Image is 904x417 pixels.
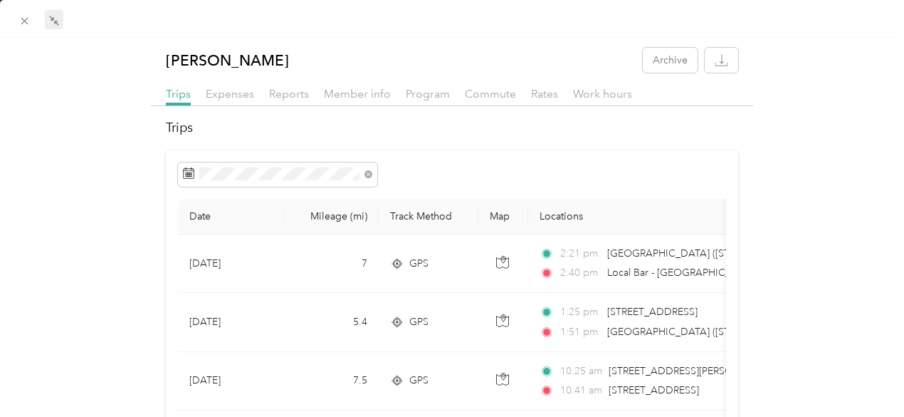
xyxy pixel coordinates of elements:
span: [STREET_ADDRESS] [607,306,698,318]
span: GPS [409,256,429,272]
span: 2:40 pm [560,265,601,281]
td: 7.5 [285,352,379,411]
span: Reports [269,87,309,101]
p: [PERSON_NAME] [166,48,289,73]
td: [DATE] [178,235,285,293]
span: 2:21 pm [560,246,601,262]
td: 5.4 [285,293,379,351]
span: Trips [166,87,191,101]
span: Local Bar - [GEOGRAPHIC_DATA] ([STREET_ADDRESS]) [607,267,858,279]
span: Member info [324,87,391,101]
span: Expenses [206,87,254,101]
span: Program [406,87,450,101]
th: Mileage (mi) [285,199,379,235]
th: Map [478,199,528,235]
iframe: Everlance-gr Chat Button Frame [824,337,904,417]
span: [GEOGRAPHIC_DATA] ([STREET_ADDRESS]) [607,247,809,259]
span: GPS [409,314,429,330]
span: 10:41 am [560,383,602,398]
span: [GEOGRAPHIC_DATA] ([STREET_ADDRESS]) [607,326,809,338]
span: Rates [531,87,558,101]
span: Work hours [573,87,632,101]
td: [DATE] [178,352,285,411]
h2: Trips [166,118,739,138]
span: 10:25 am [560,364,602,379]
td: 7 [285,235,379,293]
button: Archive [643,48,698,73]
th: Track Method [379,199,478,235]
span: Commute [465,87,516,101]
span: [STREET_ADDRESS] [609,384,699,396]
td: [DATE] [178,293,285,351]
span: 1:51 pm [560,324,601,340]
span: GPS [409,373,429,388]
th: Locations [528,199,856,235]
span: 1:25 pm [560,304,601,320]
span: [STREET_ADDRESS][PERSON_NAME] [609,365,778,377]
th: Date [178,199,285,235]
